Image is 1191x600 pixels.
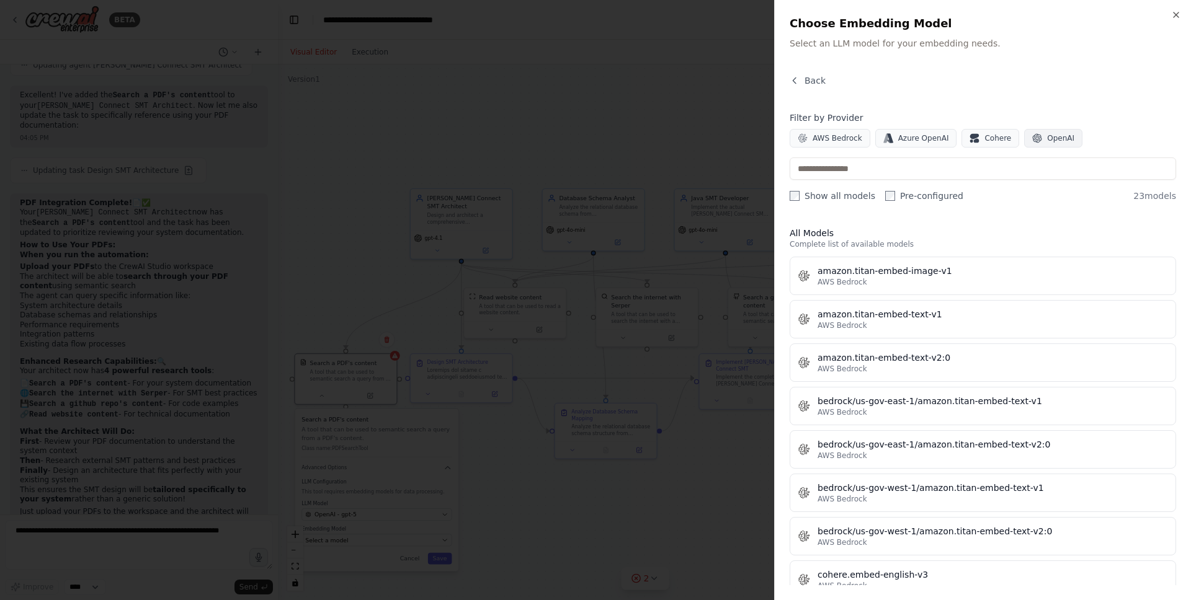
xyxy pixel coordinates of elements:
[818,494,867,504] span: AWS Bedrock
[790,37,1176,50] p: Select an LLM model for your embedding needs.
[984,133,1011,143] span: Cohere
[818,364,867,374] span: AWS Bedrock
[818,568,1168,581] div: cohere.embed-english-v3
[790,239,1176,249] p: Complete list of available models
[818,407,867,417] span: AWS Bedrock
[1047,133,1074,143] span: OpenAI
[818,581,867,591] span: AWS Bedrock
[885,191,895,201] input: Pre-configured
[790,387,1176,425] button: bedrock/us-gov-east-1/amazon.titan-embed-text-v1AWS Bedrock
[818,308,1168,320] div: amazon.titan-embed-text-v1
[790,430,1176,469] button: bedrock/us-gov-east-1/amazon.titan-embed-text-v2:0AWS Bedrock
[790,517,1176,555] button: bedrock/us-gov-west-1/amazon.titan-embed-text-v2:0AWS Bedrock
[818,320,867,330] span: AWS Bedrock
[790,257,1176,295] button: amazon.titan-embed-image-v1AWS Bedrock
[818,451,867,461] span: AWS Bedrock
[790,129,870,148] button: AWS Bedrock
[790,227,1176,239] h3: All Models
[790,474,1176,512] button: bedrock/us-gov-west-1/amazon.titan-embed-text-v1AWS Bedrock
[790,560,1176,599] button: cohere.embed-english-v3AWS Bedrock
[790,112,1176,124] h4: Filter by Provider
[790,343,1176,382] button: amazon.titan-embed-text-v2:0AWS Bedrock
[790,300,1176,338] button: amazon.titan-embed-text-v1AWS Bedrock
[818,537,867,547] span: AWS Bedrock
[818,277,867,287] span: AWS Bedrock
[1024,129,1082,148] button: OpenAI
[961,129,1019,148] button: Cohere
[818,438,1168,451] div: bedrock/us-gov-east-1/amazon.titan-embed-text-v2:0
[818,525,1168,537] div: bedrock/us-gov-west-1/amazon.titan-embed-text-v2:0
[818,482,1168,494] div: bedrock/us-gov-west-1/amazon.titan-embed-text-v1
[1133,190,1176,202] span: 23 models
[818,265,1168,277] div: amazon.titan-embed-image-v1
[813,133,862,143] span: AWS Bedrock
[818,395,1168,407] div: bedrock/us-gov-east-1/amazon.titan-embed-text-v1
[805,74,826,87] span: Back
[790,190,875,202] label: Show all models
[790,74,826,87] button: Back
[790,191,800,201] input: Show all models
[875,129,957,148] button: Azure OpenAI
[790,15,1176,32] h2: Choose Embedding Model
[898,133,949,143] span: Azure OpenAI
[818,351,1168,364] div: amazon.titan-embed-text-v2:0
[885,190,963,202] label: Pre-configured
